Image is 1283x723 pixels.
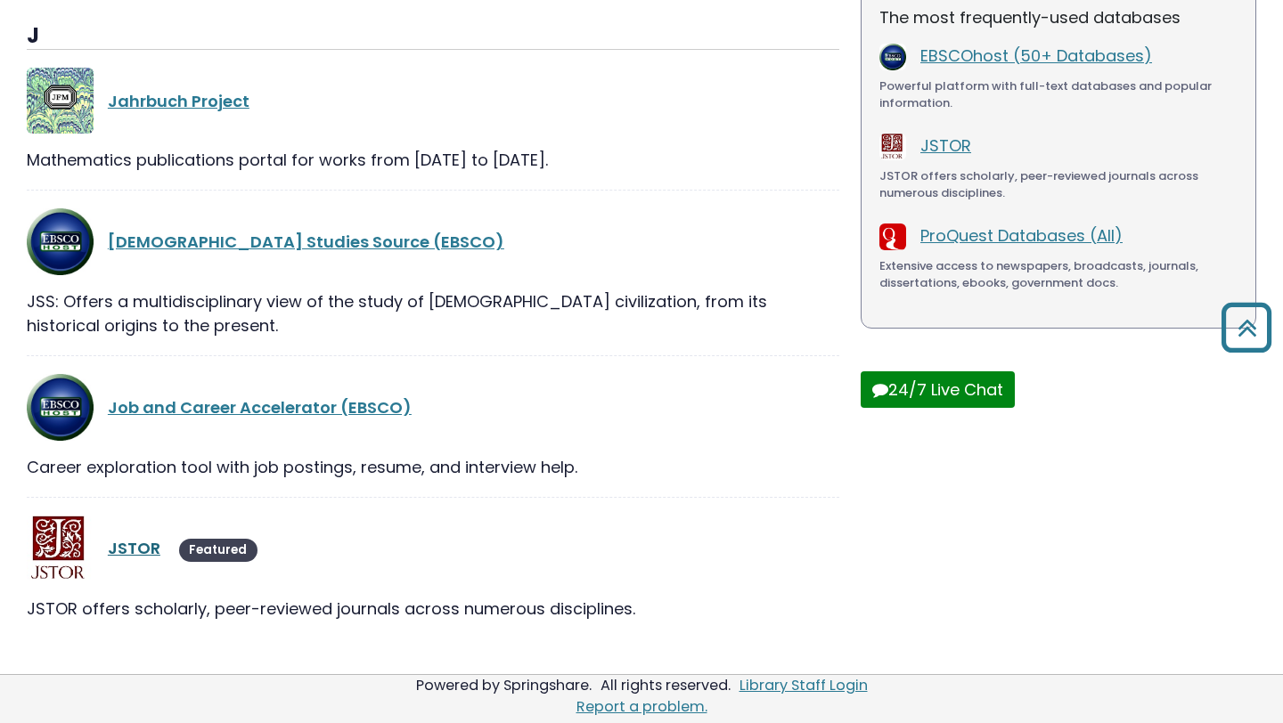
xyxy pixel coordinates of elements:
p: The most frequently-used databases [879,5,1238,29]
span: Featured [179,539,257,562]
a: JSTOR [920,134,971,157]
div: JSS: Offers a multidisciplinary view of the study of [DEMOGRAPHIC_DATA] civilization, from its hi... [27,289,839,337]
a: ProQuest Databases (All) [920,224,1123,247]
a: Library Staff Login [740,675,868,695]
div: All rights reserved. [598,675,733,695]
a: [DEMOGRAPHIC_DATA] Studies Source (EBSCO) [108,231,504,253]
div: Career exploration tool with job postings, resume, and interview help. [27,455,839,479]
a: Jahrbuch Project [108,90,249,112]
div: JSTOR offers scholarly, peer-reviewed journals across numerous disciplines. [27,597,839,621]
a: EBSCOhost (50+ Databases) [920,45,1152,67]
a: Report a problem. [576,696,707,717]
div: Powerful platform with full-text databases and popular information. [879,77,1238,112]
div: JSTOR offers scholarly, peer-reviewed journals across numerous disciplines. [879,167,1238,202]
a: Job and Career Accelerator (EBSCO) [108,396,412,418]
div: Mathematics publications portal for works from [DATE] to [DATE]. [27,148,839,172]
h3: J [27,23,839,50]
a: JSTOR [108,537,160,559]
div: Powered by Springshare. [413,675,594,695]
div: Extensive access to newspapers, broadcasts, journals, dissertations, ebooks, government docs. [879,257,1238,292]
button: 24/7 Live Chat [861,371,1015,408]
a: Back to Top [1214,311,1279,344]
